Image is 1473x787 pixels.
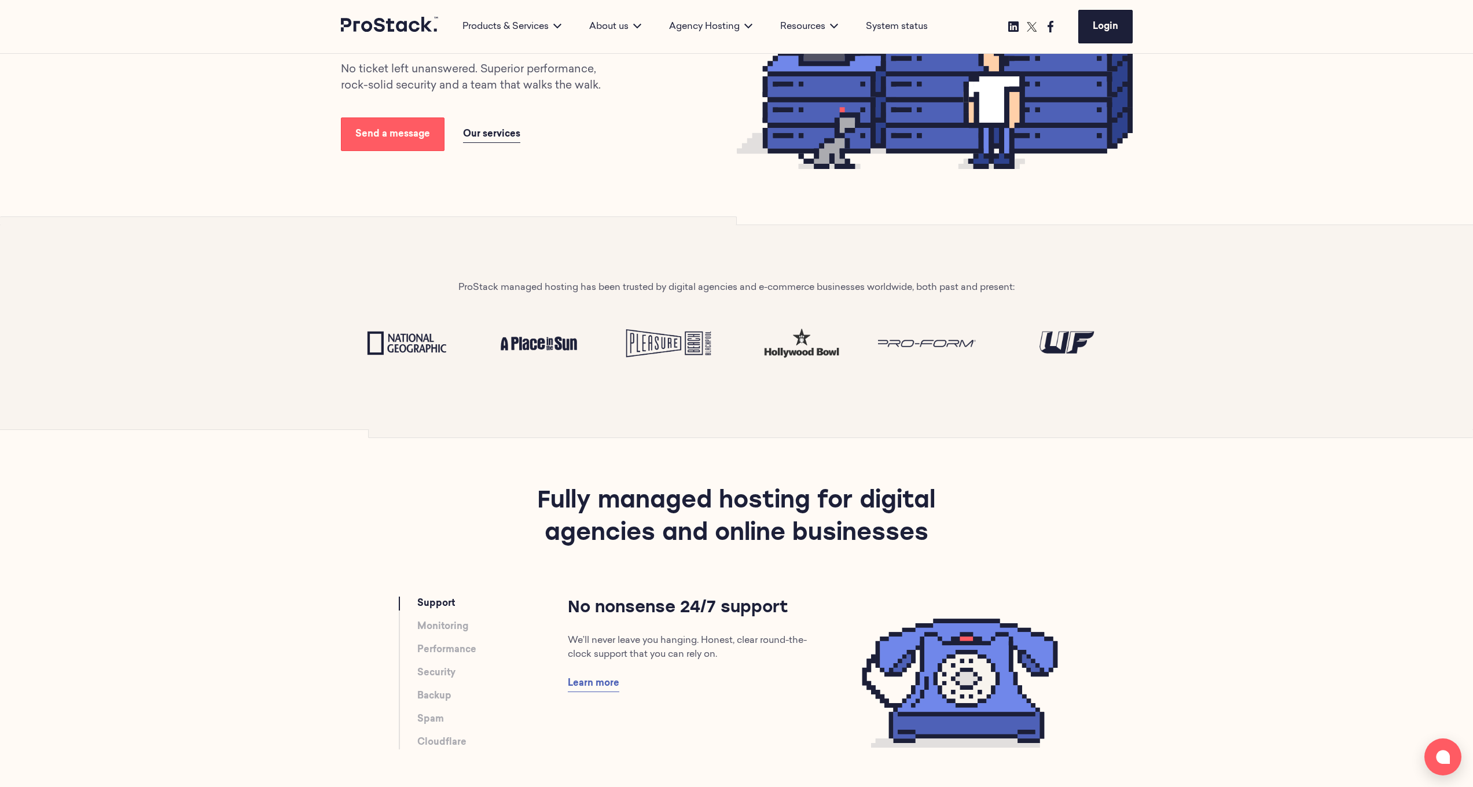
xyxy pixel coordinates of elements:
div: Resources [766,20,852,34]
li: Support [417,597,568,611]
span: Our services [463,130,520,139]
a: Login [1078,10,1133,43]
a: Cloudflare [417,735,466,749]
li: Security [417,666,568,680]
a: Support [417,597,455,611]
a: Security [417,666,456,680]
a: Spam [417,712,444,726]
p: We’ll never leave you hanging. Honest, clear round-the-clock support that you can rely on. [568,634,821,661]
li: Cloudflare [417,735,568,749]
a: Our services [463,126,520,143]
img: A place in the sun Logo [482,322,596,365]
p: ProStack managed hosting has been trusted by digital agencies and e-commerce businesses worldwide... [458,281,1015,295]
li: Performance [417,643,568,657]
span: Send a message [355,130,430,139]
img: test-hw.png [746,323,859,363]
div: Products & Services [449,20,575,34]
a: Send a message [341,117,445,151]
a: Backup [417,689,451,703]
li: Backup [417,689,568,703]
span: Login [1093,22,1118,31]
img: UF Logo [1010,322,1123,365]
li: Spam [417,712,568,726]
a: Monitoring [417,620,468,634]
a: Learn more [568,675,619,692]
h2: Fully managed hosting for digital agencies and online businesses [499,486,974,597]
img: Pleasure Beach Logo [614,322,728,365]
p: No nonsense 24/7 support [568,597,821,620]
p: No ticket left unanswered. Superior performance, rock-solid security and a team that walks the walk. [341,62,614,94]
div: Agency Hosting [655,20,766,34]
div: About us [575,20,655,34]
button: Open chat window [1424,738,1461,775]
a: Prostack logo [341,17,439,36]
a: Performance [417,643,476,657]
li: Monitoring [417,620,568,634]
a: System status [866,20,928,34]
img: Proform Logo [878,322,991,365]
img: National Geographic Logo [350,322,464,365]
span: Learn more [568,679,619,688]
